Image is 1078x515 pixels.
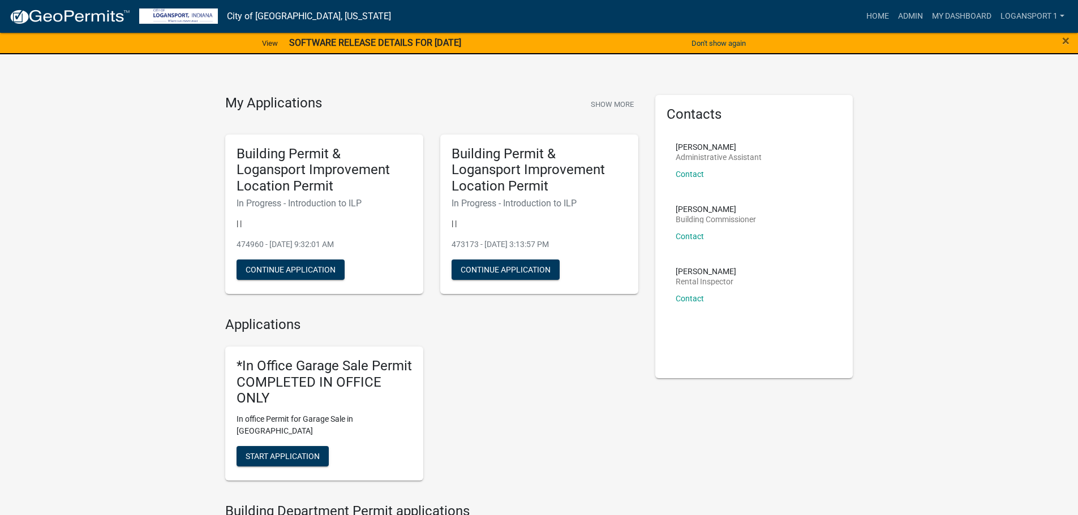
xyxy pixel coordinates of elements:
a: Logansport 1 [996,6,1069,27]
p: 474960 - [DATE] 9:32:01 AM [237,239,412,250]
a: City of [GEOGRAPHIC_DATA], [US_STATE] [227,7,391,26]
button: Don't show again [687,34,750,53]
h4: Applications [225,317,638,333]
h6: In Progress - Introduction to ILP [237,198,412,209]
a: View [257,34,282,53]
p: 473173 - [DATE] 3:13:57 PM [452,239,627,250]
span: × [1062,33,1070,49]
p: [PERSON_NAME] [676,143,762,151]
p: Rental Inspector [676,278,736,285]
h5: *In Office Garage Sale Permit COMPLETED IN OFFICE ONLY [237,358,412,406]
button: Start Application [237,446,329,466]
p: | | [237,218,412,230]
p: [PERSON_NAME] [676,267,736,275]
a: Contact [676,294,704,303]
p: In office Permit for Garage Sale in [GEOGRAPHIC_DATA] [237,413,412,437]
h5: Building Permit & Logansport Improvement Location Permit [237,146,412,194]
a: Admin [894,6,927,27]
p: Building Commissioner [676,215,756,223]
h5: Contacts [667,106,842,123]
img: City of Logansport, Indiana [139,8,218,24]
button: Continue Application [237,259,345,280]
p: [PERSON_NAME] [676,205,756,213]
a: Contact [676,170,704,179]
p: Administrative Assistant [676,153,762,161]
button: Close [1062,34,1070,47]
h5: Building Permit & Logansport Improvement Location Permit [452,146,627,194]
h4: My Applications [225,95,322,112]
a: Home [862,6,894,27]
p: | | [452,218,627,230]
button: Show More [586,95,638,114]
a: Contact [676,232,704,241]
button: Continue Application [452,259,560,280]
strong: SOFTWARE RELEASE DETAILS FOR [DATE] [289,37,461,48]
span: Start Application [246,452,320,461]
a: My Dashboard [927,6,996,27]
h6: In Progress - Introduction to ILP [452,198,627,209]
